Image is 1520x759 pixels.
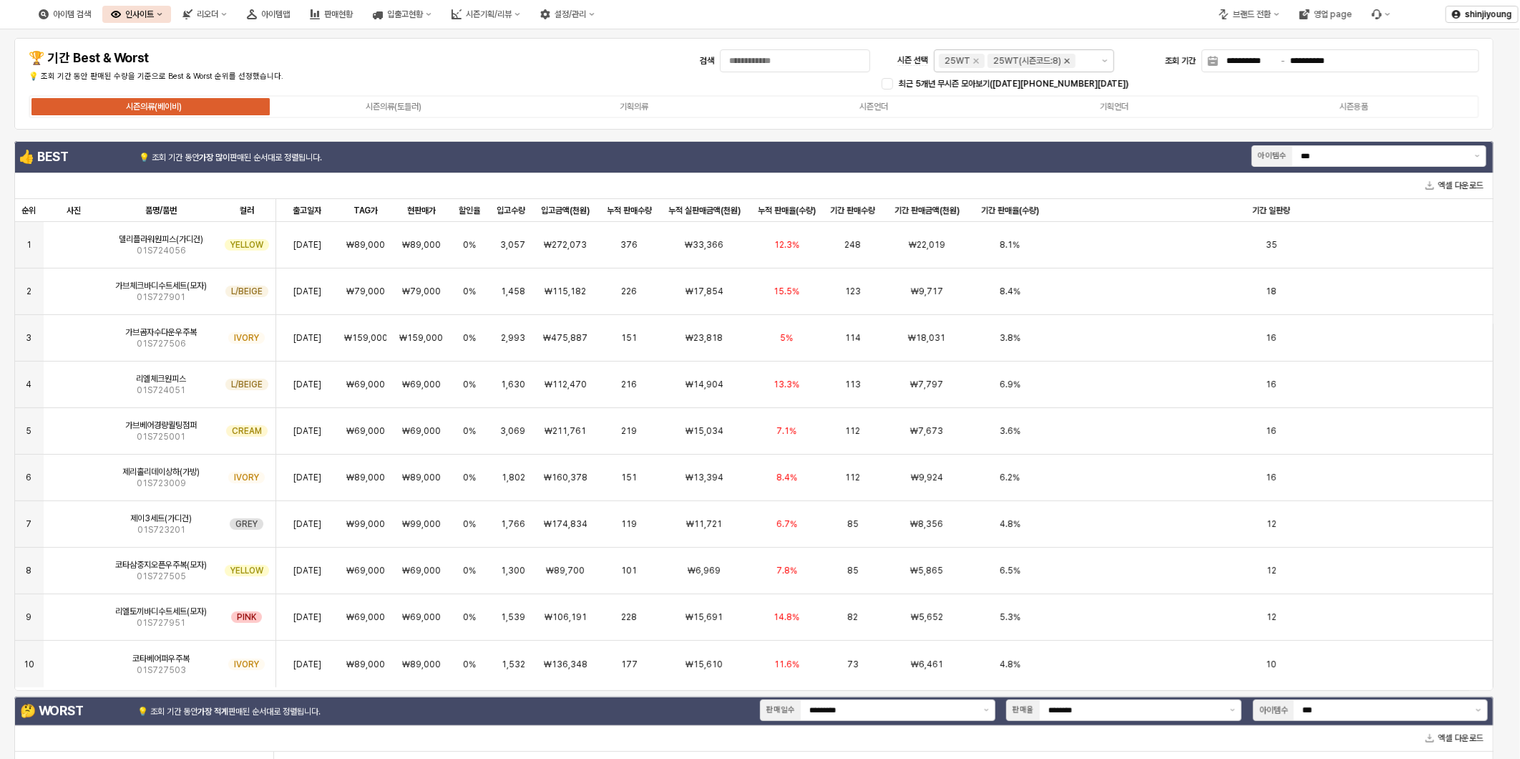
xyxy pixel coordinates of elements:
[686,611,723,623] span: ₩15,691
[199,153,213,163] strong: 가장
[545,425,586,437] span: ₩211,761
[994,100,1234,113] label: 기획언더
[463,379,476,390] span: 0%
[26,472,31,483] span: 6
[1000,239,1020,251] span: 8.1%
[145,205,177,216] span: 품명/품번
[346,518,385,530] span: ₩99,000
[1266,379,1277,390] span: 16
[126,102,182,112] div: 시즌의류(베이비)
[501,379,525,390] span: 1,630
[621,659,638,670] span: 177
[293,518,321,530] span: [DATE]
[620,239,638,251] span: 376
[1470,700,1487,720] button: 제안 사항 표시
[346,472,385,483] span: ₩89,000
[1420,177,1489,194] button: 엑셀 다운로드
[137,338,186,349] span: 01S727506
[24,659,34,670] span: 10
[238,6,298,23] div: 아이템맵
[1266,239,1277,251] span: 35
[137,385,185,396] span: 01S724051
[26,425,31,437] span: 5
[1267,611,1277,623] span: 12
[26,611,31,623] span: 9
[1266,286,1277,297] span: 18
[402,379,441,390] span: ₩69,000
[776,472,797,483] span: 8.4%
[137,664,186,676] span: 01S727503
[686,379,724,390] span: ₩14,904
[541,205,590,216] span: 입고금액(천원)
[402,518,441,530] span: ₩99,000
[102,6,171,23] button: 인사이트
[231,286,263,297] span: L/BEIGE
[463,425,476,437] span: 0%
[354,205,378,216] span: TAG가
[1446,6,1519,23] button: shinjiyoung
[1267,565,1277,576] span: 12
[139,151,502,164] p: 💡 조회 기간 동안 판매된 순서대로 정렬됩니다.
[685,239,724,251] span: ₩33,366
[774,286,799,297] span: 15.5%
[26,286,31,297] span: 2
[1420,730,1489,747] button: 엑셀 다운로드
[544,472,588,483] span: ₩160,378
[973,58,979,64] div: Remove 25WT
[502,472,525,483] span: 1,802
[364,6,440,23] button: 입출고현황
[29,51,383,65] h4: 🏆 기간 Best & Worst
[532,6,603,23] button: 설정/관리
[908,332,945,344] span: ₩18,031
[845,286,861,297] span: 123
[607,205,652,216] span: 누적 판매수량
[463,332,476,344] span: 0%
[29,71,510,83] p: 💡 조회 기간 동안 판매된 수량을 기준으로 Best & Worst 순위를 선정했습니다.
[115,280,207,291] span: 가브체크바디수트세트(모자)
[301,6,361,23] div: 판매현황
[1000,332,1020,344] span: 3.8%
[1013,704,1034,717] div: 판매율
[174,6,235,23] button: 리오더
[501,611,525,623] span: 1,539
[688,565,721,576] span: ₩6,969
[911,286,943,297] span: ₩9,717
[909,239,945,251] span: ₩22,019
[463,659,476,670] span: 0%
[621,565,637,576] span: 101
[910,425,943,437] span: ₩7,673
[1469,146,1486,166] button: 제안 사항 표시
[240,205,254,216] span: 컬러
[776,518,797,530] span: 6.7%
[274,100,515,113] label: 시즌의류(토들러)
[621,518,637,530] span: 119
[1210,6,1288,23] button: 브랜드 전환
[1000,565,1020,576] span: 6.5%
[497,205,525,216] span: 입고수량
[230,239,263,251] span: YELLOW
[19,150,136,164] h4: 👍 BEST
[899,79,1129,89] span: 최근 5개년 무시즌 모아보기([DATE][PHONE_NUMBER][DATE])
[500,239,525,251] span: 3,057
[119,233,203,245] span: 델리플라워원피스(가디건)
[20,704,132,718] h4: 🤔 WORST
[30,6,99,23] button: 아이템 검색
[443,6,529,23] div: 시즌기획/리뷰
[993,54,1061,68] div: 25WT(시즌코드:8)
[847,518,859,530] span: 85
[911,611,943,623] span: ₩5,652
[774,379,799,390] span: 13.3%
[137,705,502,718] p: 💡 조회 기간 동안 판매된 순서대로 정렬됩니다.
[1291,6,1360,23] button: 영업 page
[67,205,81,216] span: 사진
[324,9,353,19] div: 판매현황
[463,472,476,483] span: 0%
[346,425,385,437] span: ₩69,000
[945,54,970,68] div: 25WT
[830,205,875,216] span: 기간 판매수량
[459,205,480,216] span: 할인율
